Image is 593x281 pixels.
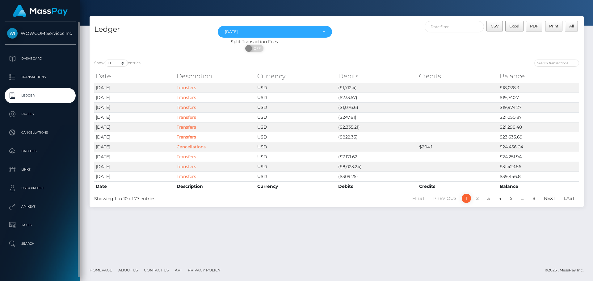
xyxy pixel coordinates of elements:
[507,194,516,203] a: 5
[5,106,76,122] a: Payees
[218,26,332,38] button: Aug 2025
[498,181,579,191] th: Balance
[256,181,337,191] th: Currency
[87,265,115,275] a: Homepage
[498,102,579,112] td: $19,974.27
[249,45,264,52] span: OFF
[185,265,223,275] a: Privacy Policy
[256,162,337,171] td: USD
[94,122,175,132] td: [DATE]
[7,184,73,193] p: User Profile
[90,39,419,45] div: Split Transaction Fees
[498,171,579,181] td: $39,446.8
[177,134,196,140] a: Transfers
[5,162,76,177] a: Links
[418,142,498,152] td: $204.1
[5,217,76,233] a: Taxes
[498,162,579,171] td: $31,423.56
[495,194,505,203] a: 4
[486,21,503,31] button: CSV
[256,171,337,181] td: USD
[94,60,141,67] label: Show entries
[7,91,73,100] p: Ledger
[498,122,579,132] td: $21,298.48
[177,164,196,169] a: Transfers
[5,143,76,159] a: Batches
[94,112,175,122] td: [DATE]
[7,239,73,248] p: Search
[545,21,563,31] button: Print
[505,21,524,31] button: Excel
[337,132,418,142] td: ($822.35)
[337,162,418,171] td: ($8,023.24)
[177,114,196,120] a: Transfers
[94,24,208,35] h4: Ledger
[565,21,578,31] button: All
[5,125,76,140] a: Cancellations
[141,265,171,275] a: Contact Us
[175,181,256,191] th: Description
[5,180,76,196] a: User Profile
[337,102,418,112] td: ($1,076.6)
[418,181,498,191] th: Credits
[94,162,175,171] td: [DATE]
[530,24,538,28] span: PDF
[256,152,337,162] td: USD
[256,83,337,93] td: USD
[94,70,175,82] th: Date
[529,194,539,203] a: 8
[175,70,256,82] th: Description
[7,202,73,211] p: API Keys
[256,102,337,112] td: USD
[484,194,493,203] a: 3
[94,142,175,152] td: [DATE]
[509,24,519,28] span: Excel
[225,29,318,34] div: [DATE]
[561,194,578,203] a: Last
[337,112,418,122] td: ($247.61)
[94,83,175,93] td: [DATE]
[498,142,579,152] td: $24,456.04
[94,102,175,112] td: [DATE]
[94,171,175,181] td: [DATE]
[534,60,579,67] input: Search transactions
[425,21,484,32] input: Date filter
[5,199,76,214] a: API Keys
[498,152,579,162] td: $24,251.94
[7,165,73,174] p: Links
[498,83,579,93] td: $18,028.3
[569,24,574,28] span: All
[94,152,175,162] td: [DATE]
[7,110,73,119] p: Payees
[256,122,337,132] td: USD
[7,128,73,137] p: Cancellations
[491,24,499,28] span: CSV
[5,31,76,36] span: WOWCOM Services Inc
[177,105,196,110] a: Transfers
[5,88,76,103] a: Ledger
[337,83,418,93] td: ($1,712.4)
[172,265,184,275] a: API
[7,54,73,63] p: Dashboard
[473,194,482,203] a: 2
[545,267,588,274] div: © 2025 , MassPay Inc.
[177,154,196,159] a: Transfers
[256,112,337,122] td: USD
[94,193,291,202] div: Showing 1 to 10 of 77 entries
[177,85,196,90] a: Transfers
[418,70,498,82] th: Credits
[498,112,579,122] td: $21,050.87
[13,5,68,17] img: MassPay Logo
[177,144,206,150] a: Cancellations
[498,70,579,82] th: Balance
[177,174,196,179] a: Transfers
[256,142,337,152] td: USD
[337,122,418,132] td: ($2,335.21)
[5,51,76,66] a: Dashboard
[116,265,140,275] a: About Us
[94,181,175,191] th: Date
[105,60,128,67] select: Showentries
[94,132,175,142] td: [DATE]
[256,132,337,142] td: USD
[462,194,471,203] a: 1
